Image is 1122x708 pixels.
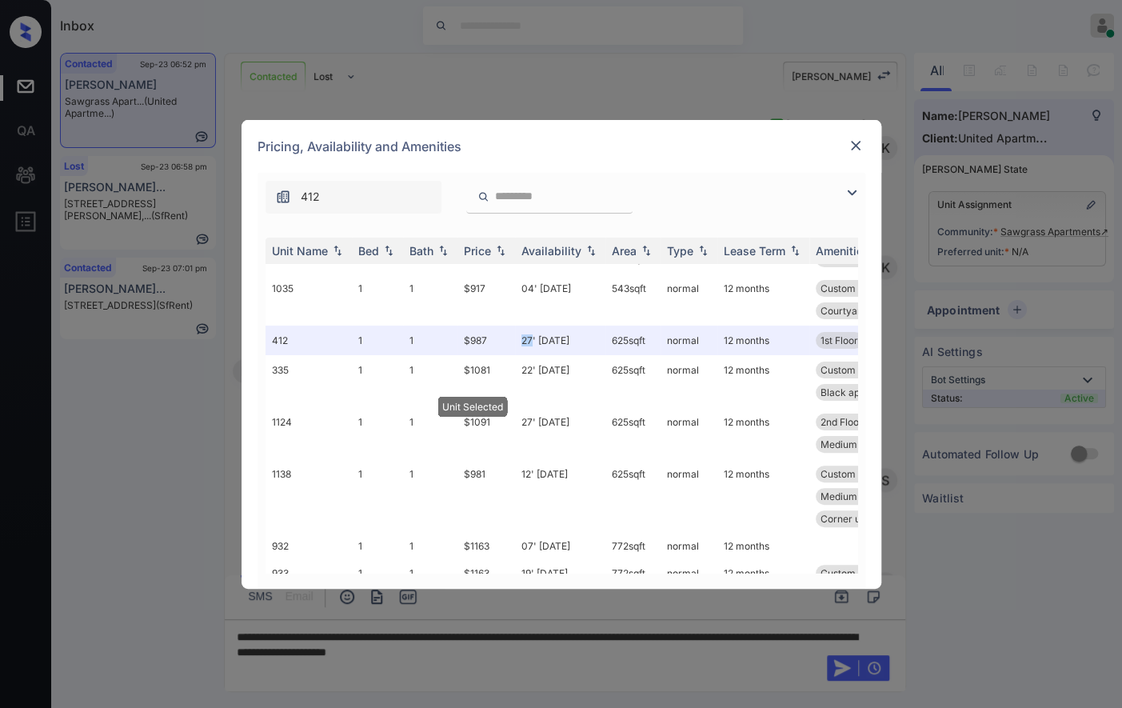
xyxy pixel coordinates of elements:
td: 12 months [717,407,809,459]
td: 543 sqft [605,274,661,326]
td: 1 [352,459,403,534]
td: 1 [403,274,457,326]
td: 12 months [717,459,809,534]
td: 1035 [266,274,352,326]
div: Unit Name [272,244,328,258]
td: $1163 [457,534,515,558]
td: normal [661,274,717,326]
td: normal [661,534,717,558]
img: sorting [583,245,599,256]
td: 1 [352,558,403,588]
span: Custom Cabinetr... [821,282,904,294]
td: 1 [403,558,457,588]
td: 335 [266,355,352,407]
td: 1 [403,326,457,355]
td: 625 sqft [605,407,661,459]
td: 1 [352,326,403,355]
img: sorting [493,245,509,256]
td: 1 [403,534,457,558]
td: 12 months [717,534,809,558]
div: Type [667,244,693,258]
td: 1 [352,355,403,407]
img: icon-zuma [842,183,861,202]
div: Bath [409,244,433,258]
span: Medium patio/ba... [821,490,904,502]
td: 27' [DATE] [515,326,605,355]
span: Medium patio/ba... [821,438,904,450]
span: 1st Floor [821,334,858,346]
td: 19' [DATE] [515,558,605,588]
td: 772 sqft [605,534,661,558]
td: normal [661,459,717,534]
td: 772 sqft [605,558,661,588]
td: 1138 [266,459,352,534]
td: 932 [266,534,352,558]
td: 412 [266,326,352,355]
img: sorting [787,245,803,256]
span: 412 [301,188,320,206]
span: Black appliance... [821,386,900,398]
td: 12 months [717,326,809,355]
img: sorting [435,245,451,256]
img: sorting [381,245,397,256]
img: close [848,138,864,154]
img: sorting [695,245,711,256]
span: Courtyard view [821,305,891,317]
img: sorting [638,245,654,256]
td: 12 months [717,355,809,407]
td: 1 [403,459,457,534]
td: 1 [352,534,403,558]
td: 625 sqft [605,459,661,534]
div: Price [464,244,491,258]
td: $1081 [457,355,515,407]
img: icon-zuma [275,189,291,205]
span: 2nd Floor [821,416,863,428]
td: 1 [403,355,457,407]
td: 12' [DATE] [515,459,605,534]
td: normal [661,326,717,355]
td: 12 months [717,274,809,326]
td: normal [661,407,717,459]
td: $1163 [457,558,515,588]
td: 12 months [717,558,809,588]
td: 933 [266,558,352,588]
td: $981 [457,459,515,534]
td: 22' [DATE] [515,355,605,407]
span: Custom Cabinetr... [821,567,904,579]
img: icon-zuma [477,190,489,204]
td: 04' [DATE] [515,274,605,326]
td: 625 sqft [605,355,661,407]
td: $917 [457,274,515,326]
td: normal [661,355,717,407]
td: 27' [DATE] [515,407,605,459]
div: Amenities [816,244,869,258]
td: 1124 [266,407,352,459]
td: normal [661,558,717,588]
span: Custom Cabinetr... [821,364,904,376]
div: Lease Term [724,244,785,258]
td: $1091 [457,407,515,459]
img: sorting [329,245,345,256]
td: 1 [352,274,403,326]
span: Custom Cabinetr... [821,468,904,480]
td: $987 [457,326,515,355]
div: Pricing, Availability and Amenities [242,120,881,173]
td: 625 sqft [605,326,661,355]
span: Corner unit [821,513,872,525]
div: Availability [521,244,581,258]
td: 07' [DATE] [515,534,605,558]
td: 1 [352,407,403,459]
div: Bed [358,244,379,258]
td: 1 [403,407,457,459]
div: Area [612,244,637,258]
